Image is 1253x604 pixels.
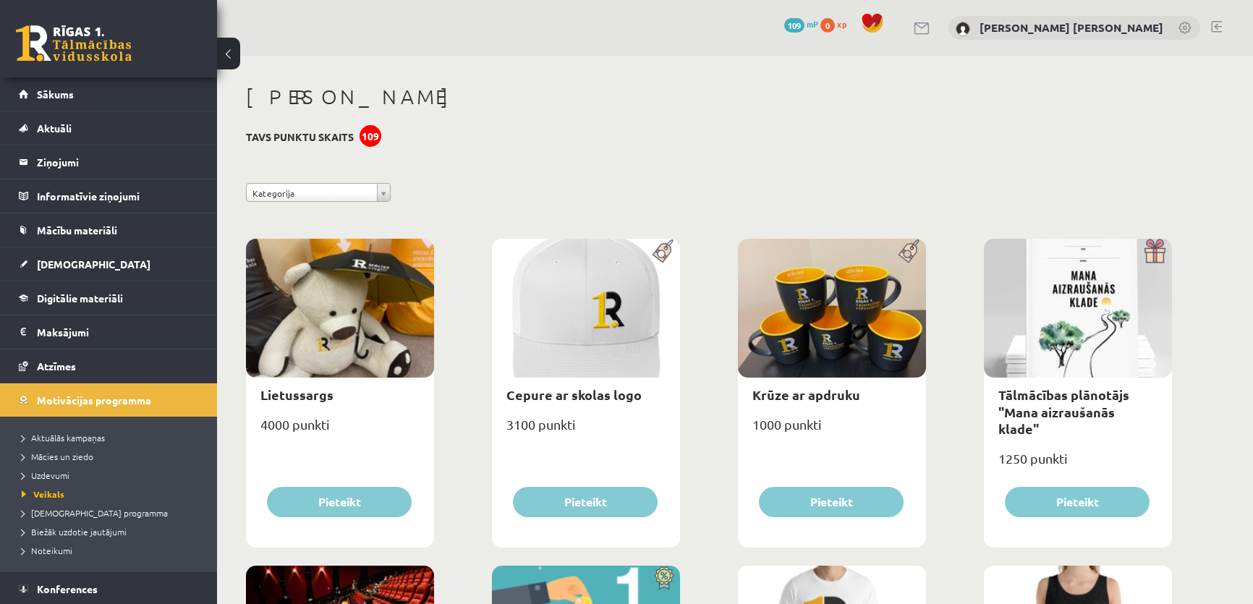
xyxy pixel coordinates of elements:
span: Digitālie materiāli [37,292,123,305]
span: xp [837,18,846,30]
a: Biežāk uzdotie jautājumi [22,525,203,538]
a: Rīgas 1. Tālmācības vidusskola [16,25,132,61]
a: Digitālie materiāli [19,281,199,315]
div: 3100 punkti [492,412,680,448]
h3: Tavs punktu skaits [246,131,354,143]
a: Aktuāli [19,111,199,145]
span: Konferences [37,582,98,595]
span: Veikals [22,488,64,500]
img: Dāvana ar pārsteigumu [1139,239,1172,263]
a: Sākums [19,77,199,111]
span: Biežāk uzdotie jautājumi [22,526,127,537]
div: 4000 punkti [246,412,434,448]
span: Aktuālās kampaņas [22,432,105,443]
button: Pieteikt [513,487,658,517]
img: Populāra prece [893,239,926,263]
a: [PERSON_NAME] [PERSON_NAME] [980,20,1163,35]
span: Mācies un ziedo [22,451,93,462]
span: Uzdevumi [22,469,69,481]
div: 109 [360,125,381,147]
div: 1250 punkti [984,446,1172,482]
a: 109 mP [784,18,818,30]
span: 109 [784,18,804,33]
span: Noteikumi [22,545,72,556]
span: [DEMOGRAPHIC_DATA] programma [22,507,168,519]
span: Aktuāli [37,122,72,135]
legend: Maksājumi [37,315,199,349]
button: Pieteikt [1005,487,1150,517]
span: Sākums [37,88,74,101]
span: Atzīmes [37,360,76,373]
a: Cepure ar skolas logo [506,386,642,403]
a: [DEMOGRAPHIC_DATA] programma [22,506,203,519]
span: [DEMOGRAPHIC_DATA] [37,258,150,271]
legend: Informatīvie ziņojumi [37,179,199,213]
span: Mācību materiāli [37,224,117,237]
a: Aktuālās kampaņas [22,431,203,444]
a: Noteikumi [22,544,203,557]
button: Pieteikt [267,487,412,517]
legend: Ziņojumi [37,145,199,179]
a: Ziņojumi [19,145,199,179]
a: Informatīvie ziņojumi [19,179,199,213]
span: Motivācijas programma [37,394,151,407]
img: Atlaide [647,566,680,590]
a: Lietussargs [260,386,334,403]
img: Populāra prece [647,239,680,263]
a: Atzīmes [19,349,199,383]
a: Kategorija [246,183,391,202]
a: Krūze ar apdruku [752,386,860,403]
a: Mācību materiāli [19,213,199,247]
a: Veikals [22,488,203,501]
div: 1000 punkti [738,412,926,448]
h1: [PERSON_NAME] [246,85,1172,109]
span: Kategorija [252,184,371,203]
a: 0 xp [820,18,854,30]
span: 0 [820,18,835,33]
span: mP [807,18,818,30]
button: Pieteikt [759,487,904,517]
a: Motivācijas programma [19,383,199,417]
a: Tālmācības plānotājs "Mana aizraušanās klade" [998,386,1129,437]
img: Frančesko Pio Bevilakva [956,22,970,36]
a: Mācies un ziedo [22,450,203,463]
a: Maksājumi [19,315,199,349]
a: Uzdevumi [22,469,203,482]
a: [DEMOGRAPHIC_DATA] [19,247,199,281]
